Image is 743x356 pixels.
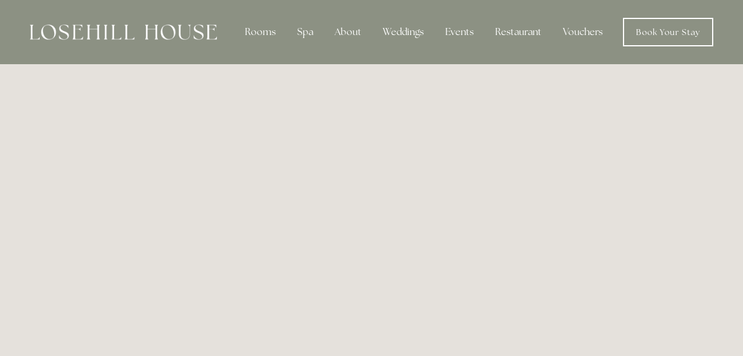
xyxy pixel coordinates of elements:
[486,20,551,44] div: Restaurant
[30,24,217,40] img: Losehill House
[325,20,371,44] div: About
[235,20,285,44] div: Rooms
[436,20,483,44] div: Events
[288,20,323,44] div: Spa
[553,20,612,44] a: Vouchers
[623,18,713,46] a: Book Your Stay
[373,20,433,44] div: Weddings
